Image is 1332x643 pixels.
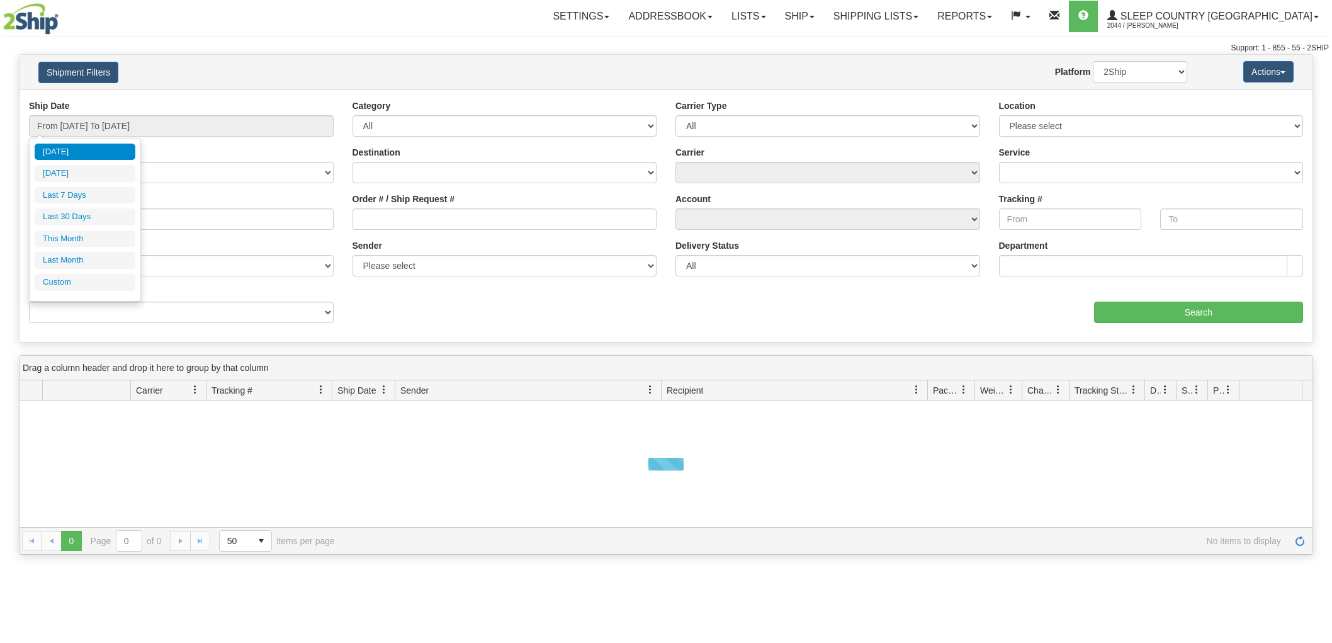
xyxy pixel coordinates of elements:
[1027,384,1054,397] span: Charge
[1217,379,1239,401] a: Pickup Status filter column settings
[251,531,271,551] span: select
[1075,384,1129,397] span: Tracking Status
[722,1,775,32] a: Lists
[227,535,244,547] span: 50
[1117,11,1312,21] span: Sleep Country [GEOGRAPHIC_DATA]
[667,384,703,397] span: Recipient
[1055,65,1091,78] label: Platform
[373,379,395,401] a: Ship Date filter column settings
[1000,379,1022,401] a: Weight filter column settings
[3,43,1329,54] div: Support: 1 - 855 - 55 - 2SHIP
[35,274,135,291] li: Custom
[353,239,382,252] label: Sender
[1107,20,1202,32] span: 2044 / [PERSON_NAME]
[29,100,70,112] label: Ship Date
[212,384,252,397] span: Tracking #
[400,384,429,397] span: Sender
[999,239,1048,252] label: Department
[980,384,1007,397] span: Weight
[1123,379,1144,401] a: Tracking Status filter column settings
[999,193,1042,205] label: Tracking #
[353,146,400,159] label: Destination
[353,100,391,112] label: Category
[640,379,661,401] a: Sender filter column settings
[353,193,455,205] label: Order # / Ship Request #
[1150,384,1161,397] span: Delivery Status
[219,530,272,552] span: Page sizes drop down
[999,100,1036,112] label: Location
[619,1,722,32] a: Addressbook
[1094,302,1303,323] input: Search
[675,239,739,252] label: Delivery Status
[1213,384,1224,397] span: Pickup Status
[1303,257,1331,385] iframe: chat widget
[675,146,704,159] label: Carrier
[35,208,135,225] li: Last 30 Days
[776,1,824,32] a: Ship
[1186,379,1207,401] a: Shipment Issues filter column settings
[675,100,726,112] label: Carrier Type
[1290,531,1310,551] a: Refresh
[1243,61,1294,83] button: Actions
[35,187,135,204] li: Last 7 Days
[35,252,135,269] li: Last Month
[953,379,974,401] a: Packages filter column settings
[1160,208,1303,230] input: To
[61,531,81,551] span: Page 0
[91,530,162,552] span: Page of 0
[310,379,332,401] a: Tracking # filter column settings
[999,146,1030,159] label: Service
[337,384,376,397] span: Ship Date
[1182,384,1192,397] span: Shipment Issues
[824,1,928,32] a: Shipping lists
[1047,379,1069,401] a: Charge filter column settings
[184,379,206,401] a: Carrier filter column settings
[3,3,59,35] img: logo2044.jpg
[906,379,927,401] a: Recipient filter column settings
[675,193,711,205] label: Account
[1098,1,1328,32] a: Sleep Country [GEOGRAPHIC_DATA] 2044 / [PERSON_NAME]
[353,536,1281,546] span: No items to display
[1154,379,1176,401] a: Delivery Status filter column settings
[38,62,118,83] button: Shipment Filters
[933,384,959,397] span: Packages
[928,1,1002,32] a: Reports
[543,1,619,32] a: Settings
[999,208,1142,230] input: From
[20,356,1312,380] div: grid grouping header
[35,230,135,248] li: This Month
[35,144,135,161] li: [DATE]
[219,530,335,552] span: items per page
[35,165,135,182] li: [DATE]
[136,384,163,397] span: Carrier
